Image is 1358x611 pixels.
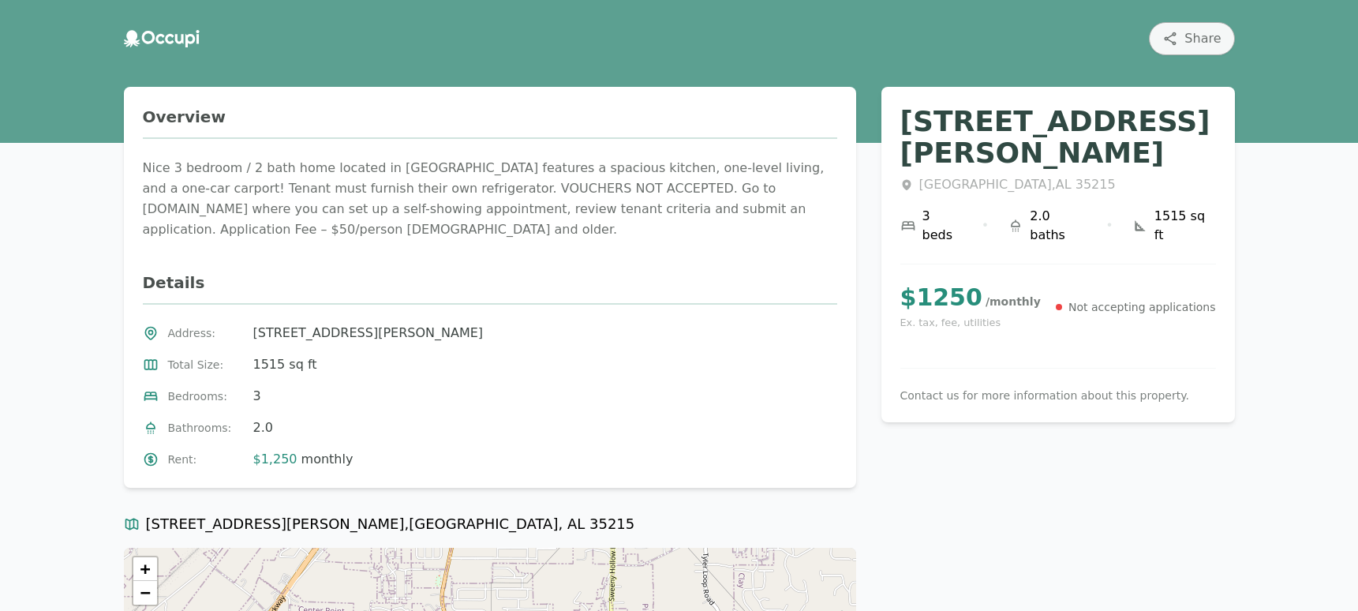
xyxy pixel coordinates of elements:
span: [GEOGRAPHIC_DATA] , AL 35215 [919,175,1116,194]
p: Not accepting applications [1068,299,1216,315]
span: Address : [168,325,244,341]
span: 1515 sq ft [1154,207,1216,245]
a: Zoom in [133,557,157,581]
span: 3 [253,387,261,406]
span: Bathrooms : [168,420,244,436]
a: Zoom out [133,581,157,605]
span: + [140,559,150,579]
span: 2.0 [253,418,273,437]
span: Total Size : [168,357,244,373]
h1: [STREET_ADDRESS][PERSON_NAME] [900,106,1216,169]
div: • [1105,216,1113,235]
span: Bedrooms : [168,388,244,404]
p: Contact us for more information about this property. [900,388,1216,403]
div: Nice 3 bedroom / 2 bath home located in [GEOGRAPHIC_DATA] features a spacious kitchen, one-level ... [143,158,837,240]
span: $1,250 [253,452,297,467]
span: monthly [297,452,353,467]
span: 1515 sq ft [253,355,317,374]
h2: Overview [143,106,837,139]
small: Ex. tax, fee, utilities [900,315,1041,330]
span: [STREET_ADDRESS][PERSON_NAME] [253,324,484,343]
span: − [140,583,150,602]
span: Share [1184,29,1221,48]
h2: Details [143,272,837,305]
h3: [STREET_ADDRESS][PERSON_NAME] , [GEOGRAPHIC_DATA] , AL 35215 [124,513,856,548]
span: 3 beds [922,207,963,245]
div: • [982,216,989,235]
span: Rent : [168,452,244,467]
p: $ 1250 [900,283,1041,312]
span: / monthly [986,295,1041,308]
span: 2.0 baths [1030,207,1087,245]
button: Share [1149,22,1234,55]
